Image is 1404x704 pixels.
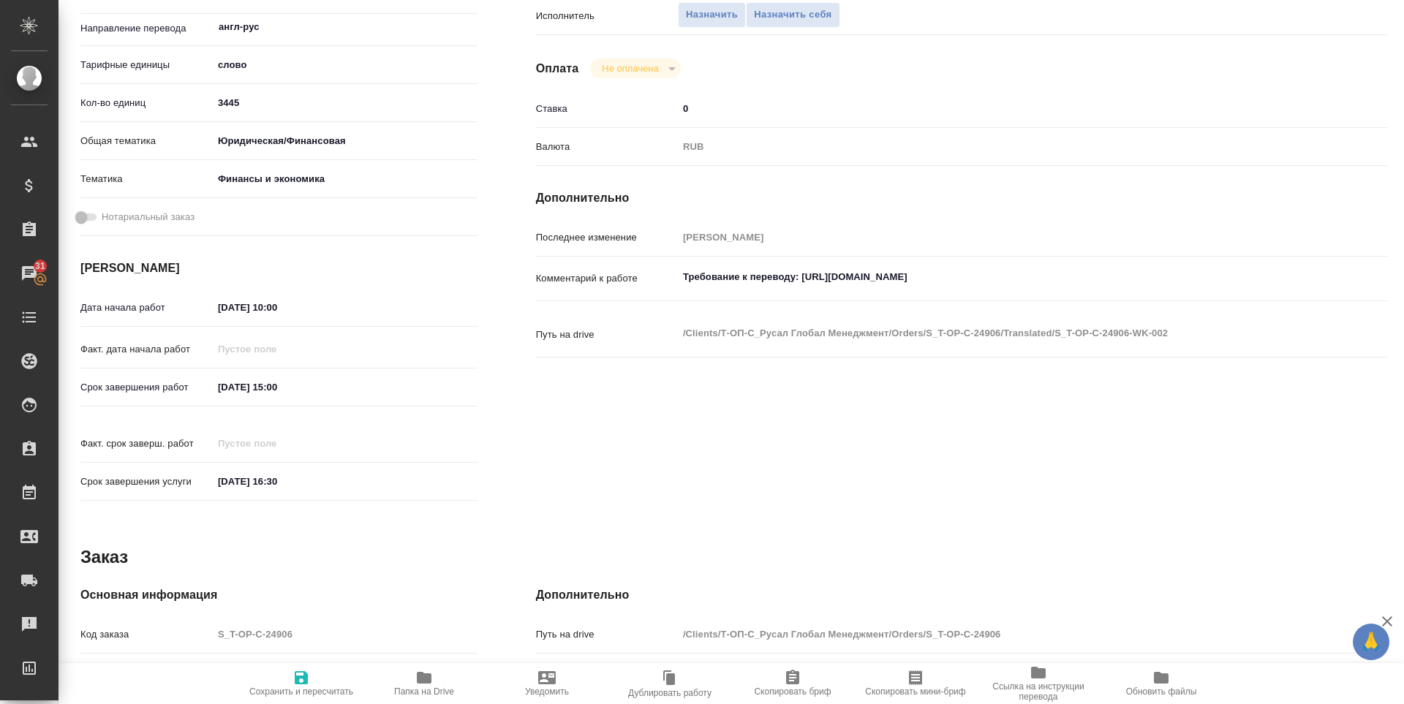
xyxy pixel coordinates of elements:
[80,627,213,642] p: Код заказа
[80,342,213,357] p: Факт. дата начала работ
[80,380,213,395] p: Срок завершения работ
[865,686,965,697] span: Скопировать мини-бриф
[213,53,478,77] div: слово
[746,2,839,28] button: Назначить себя
[80,300,213,315] p: Дата начала работ
[213,338,341,360] input: Пустое поле
[536,328,678,342] p: Путь на drive
[536,271,678,286] p: Комментарий к работе
[240,663,363,704] button: Сохранить и пересчитать
[213,129,478,154] div: Юридическая/Финансовая
[590,58,680,78] div: Не оплачена
[213,433,341,454] input: Пустое поле
[249,686,353,697] span: Сохранить и пересчитать
[213,662,478,683] input: Пустое поле
[80,260,478,277] h4: [PERSON_NAME]
[213,92,478,113] input: ✎ Введи что-нибудь
[80,58,213,72] p: Тарифные единицы
[977,663,1100,704] button: Ссылка на инструкции перевода
[525,686,569,697] span: Уведомить
[678,98,1317,119] input: ✎ Введи что-нибудь
[754,7,831,23] span: Назначить себя
[597,62,663,75] button: Не оплачена
[678,321,1317,346] textarea: /Clients/Т-ОП-С_Русал Глобал Менеджмент/Orders/S_T-OP-C-24906/Translated/S_T-OP-C-24906-WK-002
[678,2,746,28] button: Назначить
[80,172,213,186] p: Тематика
[536,9,678,23] p: Исполнитель
[731,663,854,704] button: Скопировать бриф
[678,135,1317,159] div: RUB
[536,102,678,116] p: Ставка
[628,688,712,698] span: Дублировать работу
[678,662,1317,683] input: Пустое поле
[80,586,478,604] h4: Основная информация
[1359,627,1384,657] span: 🙏
[1126,686,1197,697] span: Обновить файлы
[536,586,1388,604] h4: Дополнительно
[678,227,1317,248] input: Пустое поле
[80,96,213,110] p: Кол-во единиц
[686,7,738,23] span: Назначить
[213,376,341,398] input: ✎ Введи что-нибудь
[102,210,195,224] span: Нотариальный заказ
[854,663,977,704] button: Скопировать мини-бриф
[1100,663,1223,704] button: Обновить файлы
[213,624,478,645] input: Пустое поле
[80,474,213,489] p: Срок завершения услуги
[363,663,486,704] button: Папка на Drive
[394,686,454,697] span: Папка на Drive
[986,681,1091,702] span: Ссылка на инструкции перевода
[80,21,213,36] p: Направление перевода
[486,663,608,704] button: Уведомить
[80,134,213,148] p: Общая тематика
[754,686,831,697] span: Скопировать бриф
[536,230,678,245] p: Последнее изменение
[213,471,341,492] input: ✎ Введи что-нибудь
[536,627,678,642] p: Путь на drive
[469,26,472,29] button: Open
[536,189,1388,207] h4: Дополнительно
[678,624,1317,645] input: Пустое поле
[678,265,1317,289] textarea: Требование к переводу: [URL][DOMAIN_NAME]
[536,140,678,154] p: Валюта
[213,167,478,192] div: Финансы и экономика
[80,436,213,451] p: Факт. срок заверш. работ
[4,255,55,292] a: 31
[26,259,54,273] span: 31
[80,545,128,569] h2: Заказ
[1353,624,1389,660] button: 🙏
[213,297,341,318] input: ✎ Введи что-нибудь
[608,663,731,704] button: Дублировать работу
[536,60,579,77] h4: Оплата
